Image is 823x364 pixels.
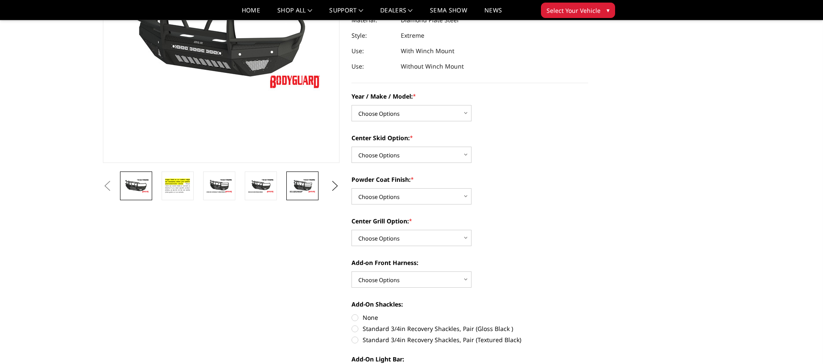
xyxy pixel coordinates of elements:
span: Select Your Vehicle [547,6,601,15]
span: ▾ [607,6,610,15]
img: T2 Series - Extreme Front Bumper (receiver or winch) [164,177,191,195]
button: Previous [101,180,114,193]
label: Year / Make / Model: [351,92,588,101]
button: Next [329,180,342,193]
img: T2 Series - Extreme Front Bumper (receiver or winch) [289,178,316,193]
button: Select Your Vehicle [541,3,615,18]
label: Powder Coat Finish: [351,175,588,184]
dt: Use: [351,59,394,74]
a: Support [329,7,363,20]
label: Center Grill Option: [351,217,588,226]
label: Add-on Front Harness: [351,258,588,267]
a: Dealers [380,7,413,20]
a: News [484,7,502,20]
dd: Without Winch Mount [401,59,464,74]
label: Center Skid Option: [351,133,588,142]
a: shop all [277,7,312,20]
label: Add-On Shackles: [351,300,588,309]
img: T2 Series - Extreme Front Bumper (receiver or winch) [206,178,233,193]
dd: With Winch Mount [401,43,454,59]
dd: Extreme [401,28,424,43]
dt: Style: [351,28,394,43]
a: SEMA Show [430,7,467,20]
dt: Use: [351,43,394,59]
label: Add-On Light Bar: [351,355,588,364]
a: Home [242,7,260,20]
label: None [351,313,588,322]
label: Standard 3/4in Recovery Shackles, Pair (Gloss Black ) [351,324,588,333]
img: T2 Series - Extreme Front Bumper (receiver or winch) [123,178,150,193]
img: T2 Series - Extreme Front Bumper (receiver or winch) [247,178,274,193]
label: Standard 3/4in Recovery Shackles, Pair (Textured Black) [351,335,588,344]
